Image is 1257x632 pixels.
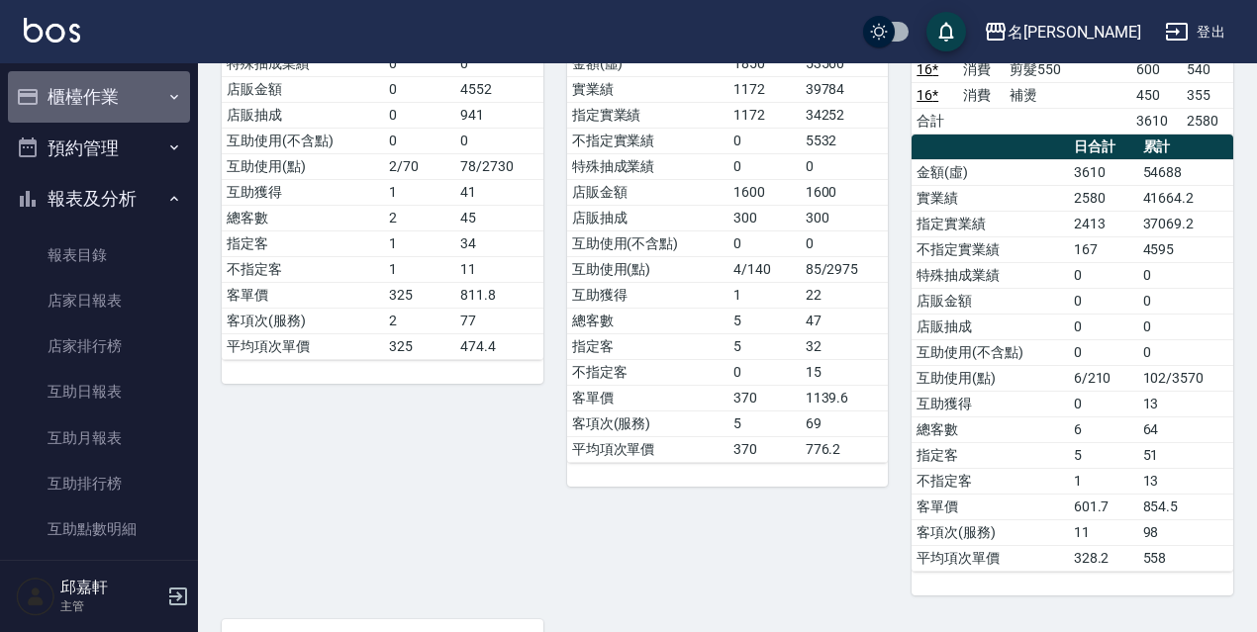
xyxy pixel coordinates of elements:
[801,153,889,179] td: 0
[801,282,889,308] td: 22
[1131,56,1183,82] td: 600
[728,205,800,230] td: 300
[958,56,1005,82] td: 消費
[1138,185,1233,211] td: 41664.2
[8,123,190,174] button: 預約管理
[1138,519,1233,545] td: 98
[801,128,889,153] td: 5532
[912,314,1068,339] td: 店販抽成
[60,597,161,615] p: 主管
[455,230,543,256] td: 34
[8,415,190,461] a: 互助月報表
[384,128,455,153] td: 0
[384,76,455,102] td: 0
[1069,135,1138,160] th: 日合計
[567,26,889,463] table: a dense table
[567,153,729,179] td: 特殊抽成業績
[1069,416,1138,442] td: 6
[222,102,384,128] td: 店販抽成
[1069,365,1138,391] td: 6/210
[567,436,729,462] td: 平均項次單價
[455,102,543,128] td: 941
[1069,159,1138,185] td: 3610
[801,76,889,102] td: 39784
[1138,314,1233,339] td: 0
[801,230,889,256] td: 0
[912,416,1068,442] td: 總客數
[1138,236,1233,262] td: 4595
[728,308,800,333] td: 5
[912,236,1068,262] td: 不指定實業績
[1069,314,1138,339] td: 0
[1069,494,1138,519] td: 601.7
[912,108,958,134] td: 合計
[912,365,1068,391] td: 互助使用(點)
[1069,519,1138,545] td: 11
[567,333,729,359] td: 指定客
[1138,262,1233,288] td: 0
[728,333,800,359] td: 5
[8,461,190,506] a: 互助排行榜
[1138,339,1233,365] td: 0
[1138,442,1233,468] td: 51
[728,153,800,179] td: 0
[60,578,161,597] h5: 邱嘉軒
[728,102,800,128] td: 1172
[926,12,966,51] button: save
[1069,545,1138,571] td: 328.2
[728,230,800,256] td: 0
[912,391,1068,416] td: 互助獲得
[728,410,800,436] td: 5
[1131,82,1183,108] td: 450
[222,333,384,359] td: 平均項次單價
[1182,82,1233,108] td: 355
[567,128,729,153] td: 不指定實業績
[222,205,384,230] td: 總客數
[1005,56,1131,82] td: 剪髮550
[976,12,1149,52] button: 名[PERSON_NAME]
[8,278,190,323] a: 店家日報表
[1157,14,1233,50] button: 登出
[384,205,455,230] td: 2
[222,76,384,102] td: 店販金額
[384,333,455,359] td: 325
[384,282,455,308] td: 325
[728,50,800,76] td: 1850
[1069,211,1138,236] td: 2413
[801,256,889,282] td: 85/2975
[8,323,190,369] a: 店家排行榜
[912,159,1068,185] td: 金額(虛)
[1131,108,1183,134] td: 3610
[567,179,729,205] td: 店販金額
[222,256,384,282] td: 不指定客
[1069,236,1138,262] td: 167
[8,369,190,414] a: 互助日報表
[801,205,889,230] td: 300
[1069,288,1138,314] td: 0
[222,179,384,205] td: 互助獲得
[384,50,455,76] td: 0
[455,179,543,205] td: 41
[728,282,800,308] td: 1
[801,436,889,462] td: 776.2
[912,545,1068,571] td: 平均項次單價
[8,71,190,123] button: 櫃檯作業
[1069,185,1138,211] td: 2580
[728,179,800,205] td: 1600
[8,506,190,552] a: 互助點數明細
[728,76,800,102] td: 1172
[912,262,1068,288] td: 特殊抽成業績
[728,385,800,410] td: 370
[801,359,889,385] td: 15
[1069,262,1138,288] td: 0
[567,50,729,76] td: 金額(虛)
[1138,159,1233,185] td: 54688
[912,494,1068,519] td: 客單價
[455,205,543,230] td: 45
[1138,211,1233,236] td: 37069.2
[222,282,384,308] td: 客單價
[801,333,889,359] td: 32
[801,308,889,333] td: 47
[567,102,729,128] td: 指定實業績
[801,50,889,76] td: 53560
